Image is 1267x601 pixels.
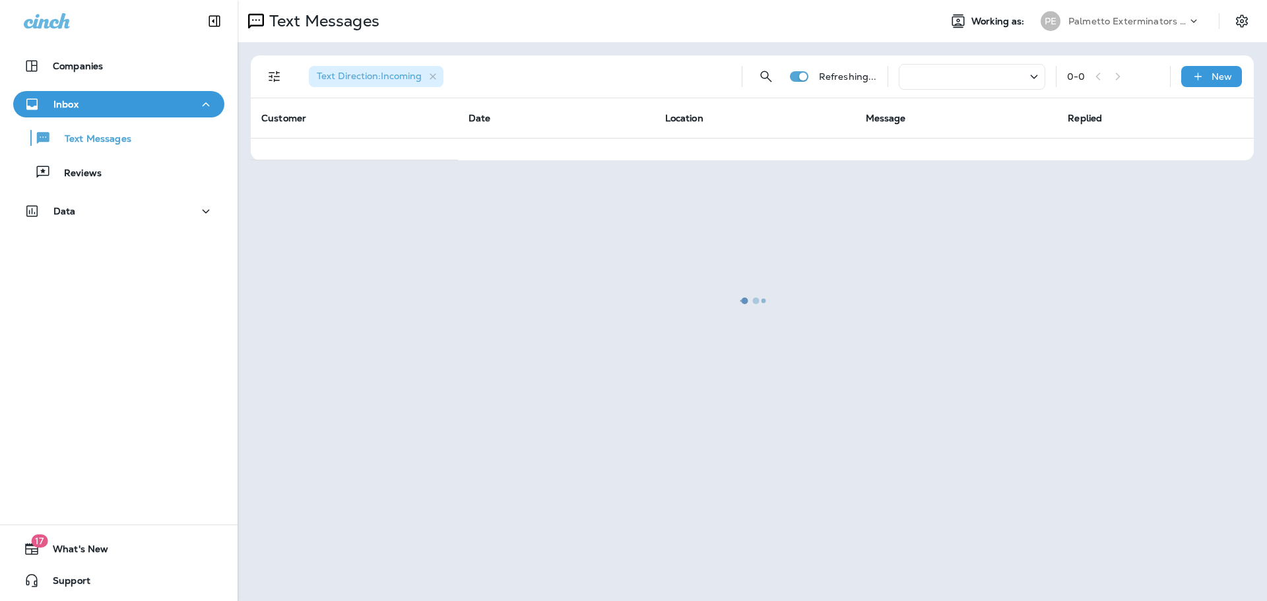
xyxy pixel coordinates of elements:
button: Inbox [13,91,224,117]
button: Collapse Sidebar [196,8,233,34]
p: Inbox [53,99,79,110]
button: Support [13,567,224,594]
p: Data [53,206,76,216]
button: 17What's New [13,536,224,562]
span: 17 [31,534,48,548]
span: What's New [40,544,108,559]
button: Text Messages [13,124,224,152]
span: Support [40,575,90,591]
button: Reviews [13,158,224,186]
p: Text Messages [51,133,131,146]
p: Companies [53,61,103,71]
button: Companies [13,53,224,79]
button: Data [13,198,224,224]
p: New [1212,71,1232,82]
p: Reviews [51,168,102,180]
